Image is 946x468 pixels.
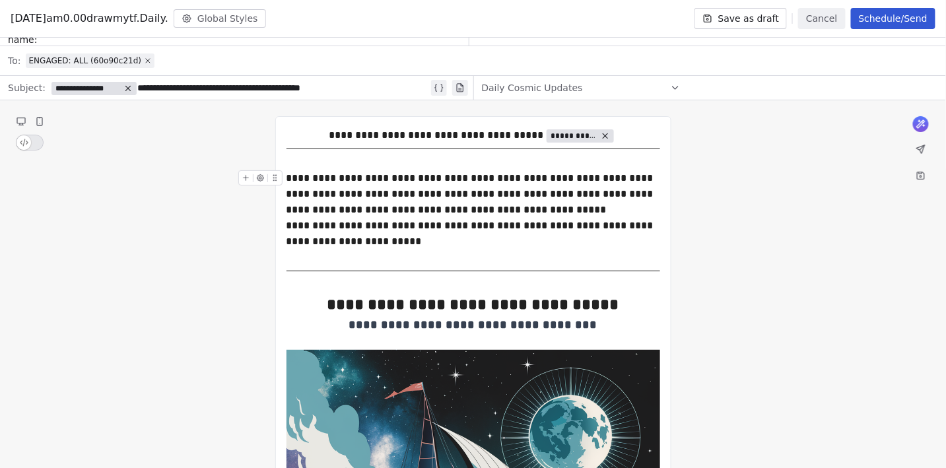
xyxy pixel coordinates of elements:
[798,8,845,29] button: Cancel
[8,81,46,98] span: Subject:
[482,81,583,94] span: Daily Cosmic Updates
[8,54,20,67] span: To:
[174,9,266,28] button: Global Styles
[11,11,168,26] span: [DATE]am0.00drawmytf.Daily.
[851,8,935,29] button: Schedule/Send
[694,8,788,29] button: Save as draft
[28,55,141,66] span: ENGAGED: ALL (60o90c21d)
